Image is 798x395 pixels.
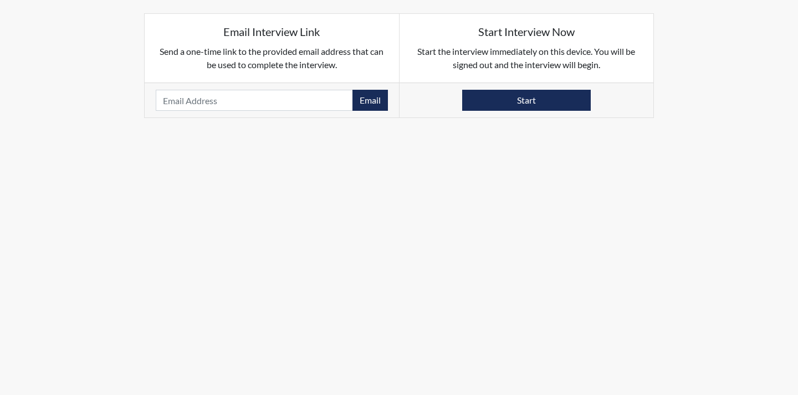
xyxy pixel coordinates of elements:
p: Send a one-time link to the provided email address that can be used to complete the interview. [156,45,388,71]
p: Start the interview immediately on this device. You will be signed out and the interview will begin. [411,45,643,71]
h5: Email Interview Link [156,25,388,38]
button: Email [352,90,388,111]
button: Start [462,90,591,111]
input: Email Address [156,90,353,111]
h5: Start Interview Now [411,25,643,38]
